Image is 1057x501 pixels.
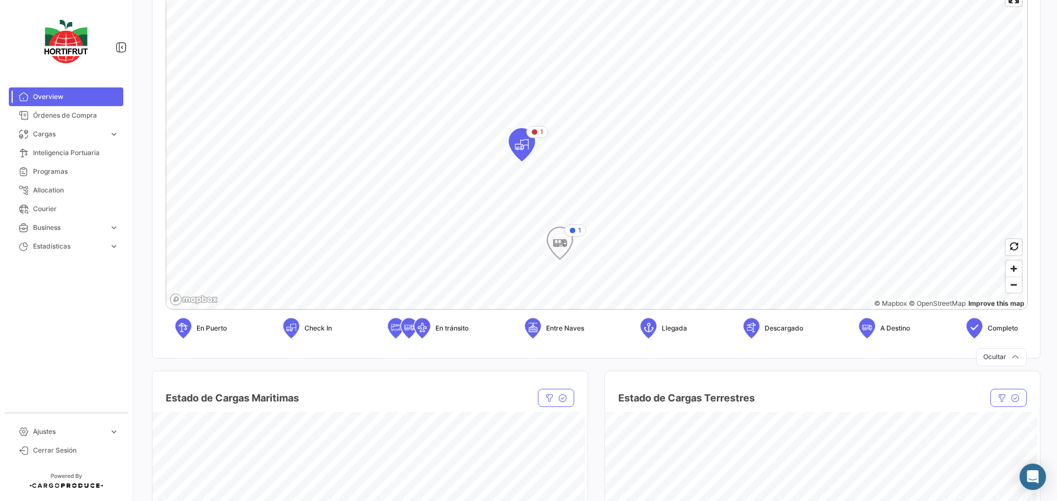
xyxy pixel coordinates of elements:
button: Ocultar [976,348,1027,366]
div: Map marker [547,227,573,260]
button: Zoom out [1006,277,1022,293]
span: Courier [33,204,119,214]
span: expand_more [109,241,119,251]
span: expand_more [109,129,119,139]
div: Abrir Intercom Messenger [1020,464,1046,490]
a: Overview [9,87,123,106]
span: Inteligencia Portuaria [33,148,119,158]
span: Cargas [33,129,105,139]
h4: Estado de Cargas Terrestres [618,390,755,406]
span: Allocation [33,185,119,195]
span: 1 [540,127,543,137]
a: Programas [9,162,123,181]
a: Allocation [9,181,123,200]
span: Check In [304,323,332,333]
h4: Estado de Cargas Maritimas [166,390,299,406]
span: Estadísticas [33,241,105,251]
a: OpenStreetMap [909,299,966,307]
span: A Destino [880,323,910,333]
span: Entre Naves [546,323,584,333]
a: Map feedback [968,299,1025,307]
div: Map marker [509,128,535,161]
span: expand_more [109,223,119,233]
a: Inteligencia Portuaria [9,144,123,162]
button: Zoom in [1006,261,1022,277]
span: En Puerto [197,323,227,333]
a: Mapbox logo [170,293,218,306]
span: Cerrar Sesión [33,445,119,455]
a: Mapbox [874,299,907,307]
img: logo-hortifrut.svg [39,13,94,70]
a: Órdenes de Compra [9,106,123,125]
span: Completo [988,323,1018,333]
span: Programas [33,167,119,177]
span: Business [33,223,105,233]
a: Courier [9,200,123,218]
span: Ajustes [33,427,105,437]
span: Llegada [662,323,687,333]
span: En tránsito [435,323,468,333]
span: Descargado [765,323,803,333]
span: 1 [578,225,581,235]
span: expand_more [109,427,119,437]
span: Overview [33,92,119,102]
span: Órdenes de Compra [33,111,119,120]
